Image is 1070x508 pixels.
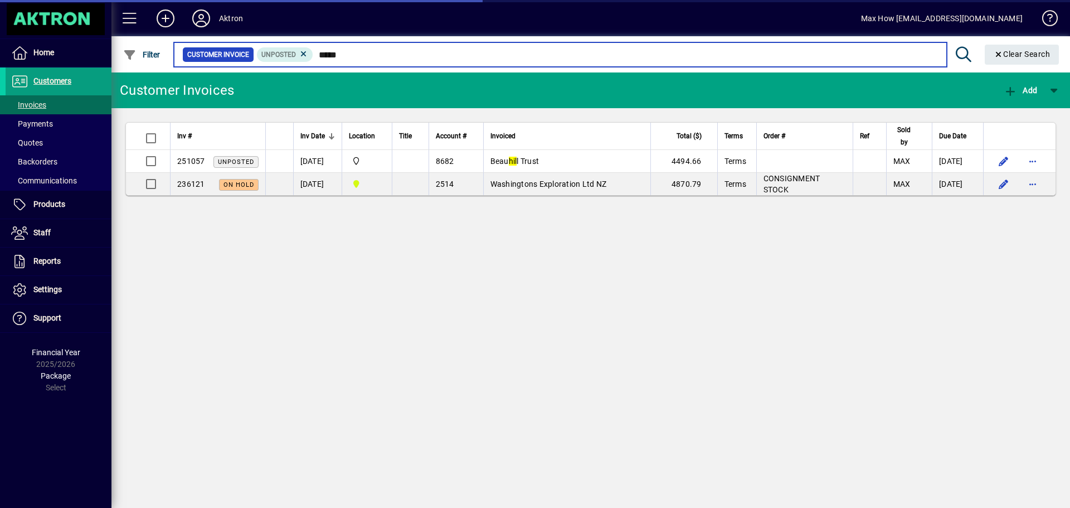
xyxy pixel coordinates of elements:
span: Communications [11,176,77,185]
a: Knowledge Base [1034,2,1056,38]
span: Terms [724,180,746,188]
mat-chip: Customer Invoice Status: Unposted [257,47,313,62]
span: MAX [893,180,911,188]
span: Financial Year [32,348,80,357]
div: Customer Invoices [120,81,234,99]
div: Sold by [893,124,925,148]
span: Order # [763,130,785,142]
a: Quotes [6,133,111,152]
td: [DATE] [293,173,342,195]
span: Customers [33,76,71,85]
span: Central [349,155,385,167]
span: CONSIGNMENT STOCK [763,174,820,194]
div: Account # [436,130,476,142]
div: Ref [860,130,879,142]
span: Terms [724,130,743,142]
span: Add [1004,86,1037,95]
span: Beau l Trust [490,157,539,166]
span: Washingtons Exploration Ltd NZ [490,180,607,188]
span: Quotes [11,138,43,147]
button: More options [1024,152,1042,170]
span: Unposted [218,158,254,166]
div: Max How [EMAIL_ADDRESS][DOMAIN_NAME] [861,9,1023,27]
a: Reports [6,248,111,275]
span: Sold by [893,124,915,148]
span: Package [41,371,71,380]
span: Settings [33,285,62,294]
span: Filter [123,50,160,59]
a: Invoices [6,95,111,114]
a: Support [6,304,111,332]
span: Inv # [177,130,192,142]
span: Total ($) [677,130,702,142]
div: Location [349,130,385,142]
div: Title [399,130,422,142]
span: Invoiced [490,130,515,142]
em: hil [509,157,517,166]
button: Add [1001,80,1040,100]
span: 2514 [436,180,454,188]
span: Account # [436,130,466,142]
span: 236121 [177,180,205,188]
a: Staff [6,219,111,247]
td: 4494.66 [650,150,717,173]
button: Profile [183,8,219,28]
span: Backorders [11,157,57,166]
div: Aktron [219,9,243,27]
a: Home [6,39,111,67]
span: Products [33,200,65,209]
div: Inv Date [300,130,335,142]
span: Payments [11,119,53,128]
span: Terms [724,157,746,166]
span: MAX [893,157,911,166]
span: Invoices [11,100,46,109]
button: Clear [985,45,1059,65]
span: Inv Date [300,130,325,142]
span: CONSIGNMENT STOCK [349,178,385,190]
span: Location [349,130,375,142]
td: [DATE] [932,173,983,195]
span: Clear Search [994,50,1050,59]
span: Reports [33,257,61,265]
a: Communications [6,171,111,190]
span: 8682 [436,157,454,166]
td: 4870.79 [650,173,717,195]
button: Filter [120,45,163,65]
span: Unposted [261,51,296,59]
span: Customer Invoice [187,49,249,60]
span: Home [33,48,54,57]
span: Due Date [939,130,966,142]
span: On hold [223,181,254,188]
span: Support [33,313,61,322]
div: Order # [763,130,846,142]
a: Settings [6,276,111,304]
td: [DATE] [293,150,342,173]
div: Total ($) [658,130,712,142]
a: Backorders [6,152,111,171]
a: Products [6,191,111,219]
button: Add [148,8,183,28]
span: Ref [860,130,869,142]
div: Due Date [939,130,976,142]
div: Invoiced [490,130,644,142]
a: Payments [6,114,111,133]
span: Title [399,130,412,142]
button: Edit [995,175,1013,193]
div: Inv # [177,130,259,142]
button: More options [1024,175,1042,193]
span: Staff [33,228,51,237]
button: Edit [995,152,1013,170]
span: 251057 [177,157,205,166]
td: [DATE] [932,150,983,173]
